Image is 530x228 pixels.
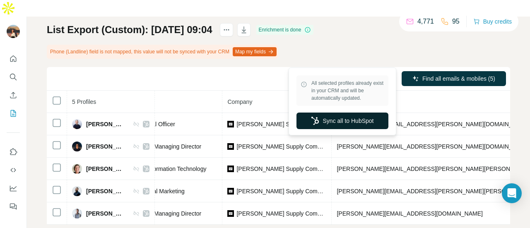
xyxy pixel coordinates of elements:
[7,144,20,159] button: Use Surfe on LinkedIn
[296,113,388,129] button: Sync all to HubSpot
[47,23,212,36] h1: List Export (Custom): [DATE] 09:04
[7,88,20,103] button: Enrich CSV
[7,199,20,214] button: Feedback
[118,121,175,127] span: Chief Financial Officer
[236,165,326,173] span: [PERSON_NAME] Supply Company
[72,98,96,105] span: 5 Profiles
[118,210,201,217] span: Co-Founder / Managing Director
[72,186,82,196] img: Avatar
[72,142,82,151] img: Avatar
[502,183,522,203] div: Open Intercom Messenger
[417,17,434,26] p: 4,771
[72,209,82,218] img: Avatar
[227,143,234,150] img: company-logo
[7,51,20,66] button: Quick start
[233,47,277,56] button: Map my fields
[236,209,326,218] span: [PERSON_NAME] Supply Company
[227,98,252,105] span: Company
[227,166,234,172] img: company-logo
[118,143,201,150] span: Co-Founder / Managing Director
[227,188,234,194] img: company-logo
[47,45,278,59] div: Phone (Landline) field is not mapped, this value will not be synced with your CRM
[236,187,326,195] span: [PERSON_NAME] Supply Company
[220,23,233,36] button: actions
[473,16,512,27] button: Buy credits
[86,165,125,173] span: [PERSON_NAME]
[236,142,326,151] span: [PERSON_NAME] Supply Company
[72,119,82,129] img: Avatar
[311,79,384,102] span: All selected profiles already exist in your CRM and will be automatically updated.
[7,181,20,196] button: Dashboard
[7,106,20,121] button: My lists
[86,120,125,128] span: [PERSON_NAME]
[256,25,314,35] div: Enrichment is done
[7,163,20,178] button: Use Surfe API
[86,142,125,151] span: [PERSON_NAME]
[236,120,326,128] span: [PERSON_NAME] Supply Company
[402,71,506,86] button: Find all emails & mobiles (5)
[452,17,460,26] p: 95
[7,25,20,38] img: Avatar
[227,121,234,127] img: company-logo
[337,210,482,217] span: [PERSON_NAME][EMAIL_ADDRESS][DOMAIN_NAME]
[227,210,234,217] img: company-logo
[86,209,125,218] span: [PERSON_NAME]
[72,164,82,174] img: Avatar
[118,166,206,172] span: Director of Information Technology
[7,70,20,84] button: Search
[422,74,495,83] span: Find all emails & mobiles (5)
[86,187,125,195] span: [PERSON_NAME]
